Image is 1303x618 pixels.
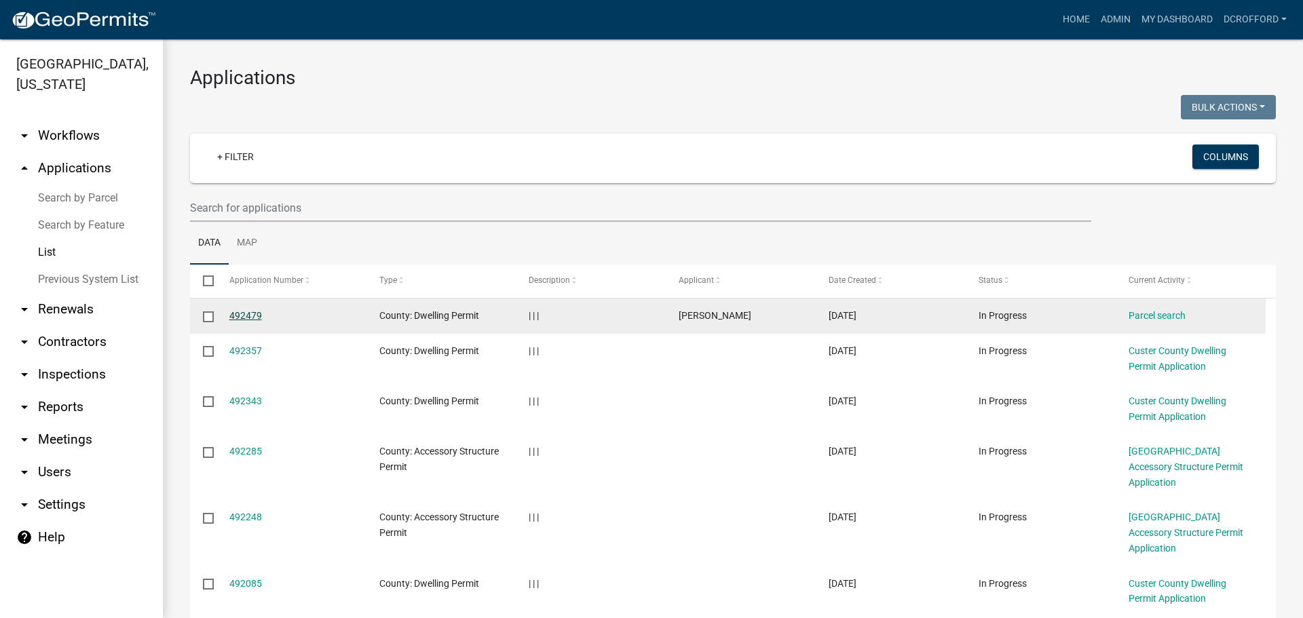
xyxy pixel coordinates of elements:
[666,265,816,297] datatable-header-cell: Applicant
[190,265,216,297] datatable-header-cell: Select
[529,578,539,589] span: | | |
[679,275,714,285] span: Applicant
[379,446,499,472] span: County: Accessory Structure Permit
[979,310,1027,321] span: In Progress
[1095,7,1136,33] a: Admin
[529,310,539,321] span: | | |
[979,395,1027,406] span: In Progress
[229,222,265,265] a: Map
[379,275,397,285] span: Type
[1129,511,1243,554] a: [GEOGRAPHIC_DATA] Accessory Structure Permit Application
[816,265,966,297] datatable-header-cell: Date Created
[229,345,262,356] a: 492357
[966,265,1116,297] datatable-header-cell: Status
[1129,446,1243,488] a: [GEOGRAPHIC_DATA] Accessory Structure Permit Application
[979,345,1027,356] span: In Progress
[1129,578,1226,604] a: Custer County Dwelling Permit Application
[16,497,33,513] i: arrow_drop_down
[190,194,1091,222] input: Search for applications
[979,511,1027,522] span: In Progress
[1192,144,1259,169] button: Columns
[529,446,539,457] span: | | |
[379,310,479,321] span: County: Dwelling Permit
[1129,395,1226,422] a: Custer County Dwelling Permit Application
[1129,310,1186,321] a: Parcel search
[829,345,856,356] span: 10/14/2025
[379,345,479,356] span: County: Dwelling Permit
[379,395,479,406] span: County: Dwelling Permit
[379,578,479,589] span: County: Dwelling Permit
[829,275,876,285] span: Date Created
[229,310,262,321] a: 492479
[229,578,262,589] a: 492085
[829,395,856,406] span: 10/14/2025
[16,529,33,545] i: help
[16,160,33,176] i: arrow_drop_up
[829,578,856,589] span: 10/14/2025
[16,399,33,415] i: arrow_drop_down
[190,66,1276,90] h3: Applications
[829,446,856,457] span: 10/14/2025
[829,310,856,321] span: 10/14/2025
[216,265,366,297] datatable-header-cell: Application Number
[190,222,229,265] a: Data
[1057,7,1095,33] a: Home
[1116,265,1266,297] datatable-header-cell: Current Activity
[1129,275,1185,285] span: Current Activity
[229,395,262,406] a: 492343
[16,301,33,317] i: arrow_drop_down
[1129,345,1226,372] a: Custer County Dwelling Permit Application
[16,464,33,480] i: arrow_drop_down
[979,275,1002,285] span: Status
[379,511,499,538] span: County: Accessory Structure Permit
[529,275,570,285] span: Description
[229,275,303,285] span: Application Number
[16,334,33,350] i: arrow_drop_down
[229,446,262,457] a: 492285
[1218,7,1292,33] a: dcrofford
[516,265,666,297] datatable-header-cell: Description
[529,345,539,356] span: | | |
[16,128,33,144] i: arrow_drop_down
[529,511,539,522] span: | | |
[229,511,262,522] a: 492248
[829,511,856,522] span: 10/14/2025
[1181,95,1276,119] button: Bulk Actions
[366,265,516,297] datatable-header-cell: Type
[679,310,751,321] span: Delenna M Crofford
[206,144,265,169] a: + Filter
[979,446,1027,457] span: In Progress
[1136,7,1218,33] a: My Dashboard
[16,366,33,383] i: arrow_drop_down
[16,431,33,448] i: arrow_drop_down
[529,395,539,406] span: | | |
[979,578,1027,589] span: In Progress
